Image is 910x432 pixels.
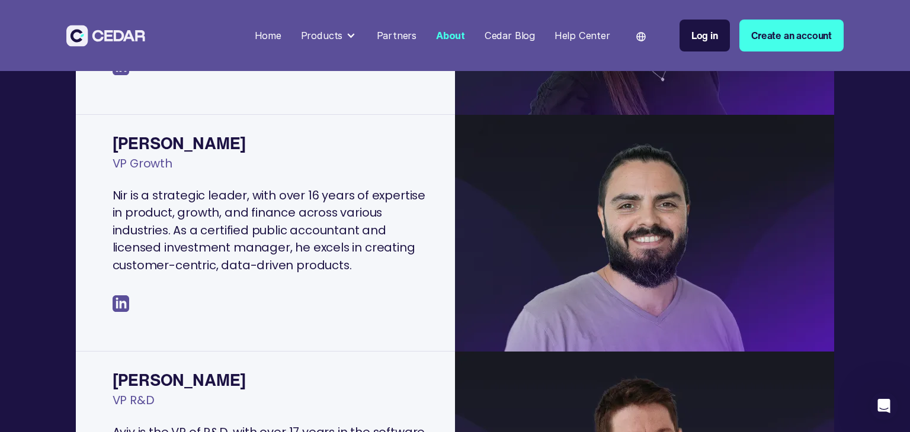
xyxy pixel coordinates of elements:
[377,28,417,43] div: Partners
[550,22,615,49] a: Help Center
[555,28,610,43] div: Help Center
[255,28,281,43] div: Home
[113,187,431,275] p: Nir is a strategic leader, with over 16 years of expertise in product, growth, and finance across...
[113,392,431,424] div: VP R&D
[249,22,286,49] a: Home
[739,20,844,52] a: Create an account
[371,22,421,49] a: Partners
[485,28,535,43] div: Cedar Blog
[691,28,718,43] div: Log in
[113,155,431,187] div: VP Growth
[636,32,646,41] img: world icon
[480,22,540,49] a: Cedar Blog
[113,367,431,392] div: [PERSON_NAME]
[436,28,465,43] div: About
[870,392,898,420] iframe: Intercom live chat
[431,22,470,49] a: About
[680,20,730,52] a: Log in
[113,131,431,155] div: [PERSON_NAME]
[301,28,343,43] div: Products
[296,24,362,48] div: Products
